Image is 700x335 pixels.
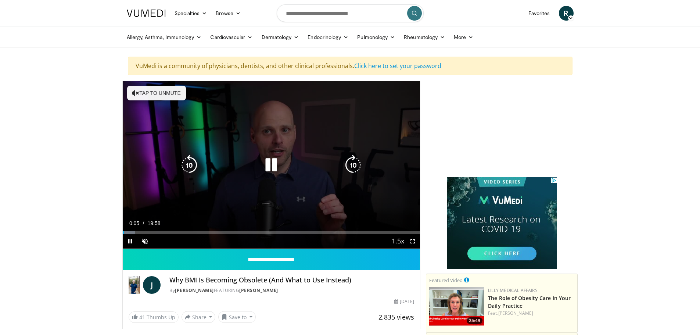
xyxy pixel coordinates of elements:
small: Featured Video [429,277,463,284]
img: e1208b6b-349f-4914-9dd7-f97803bdbf1d.png.150x105_q85_crop-smart_upscale.png [429,287,484,326]
h4: Why BMI Is Becoming Obsolete (And What to Use Instead) [169,276,414,284]
a: Specialties [170,6,212,21]
button: Save to [218,311,256,323]
div: VuMedi is a community of physicians, dentists, and other clinical professionals. [128,57,572,75]
img: Dr. Jordan Rennicke [129,276,140,294]
span: 2,835 views [378,313,414,321]
a: Rheumatology [399,30,449,44]
a: Endocrinology [303,30,353,44]
a: The Role of Obesity Care in Your Daily Practice [488,295,571,309]
span: 19:58 [148,220,161,226]
button: Share [182,311,216,323]
a: Browse [211,6,245,21]
div: [DATE] [394,298,414,305]
a: [PERSON_NAME] [175,287,214,293]
a: Pulmonology [353,30,399,44]
div: By FEATURING [169,287,414,294]
iframe: Advertisement [447,81,557,173]
input: Search topics, interventions [277,4,424,22]
span: / [143,220,144,226]
span: 25:49 [467,317,482,324]
a: [PERSON_NAME] [498,310,533,316]
video-js: Video Player [123,81,420,249]
div: Feat. [488,310,574,317]
a: 25:49 [429,287,484,326]
span: 41 [139,314,145,321]
a: [PERSON_NAME] [239,287,278,293]
button: Fullscreen [405,234,420,249]
img: VuMedi Logo [127,10,166,17]
div: Progress Bar [123,231,420,234]
button: Tap to unmute [127,86,186,100]
a: Lilly Medical Affairs [488,287,538,293]
a: J [143,276,161,294]
a: 41 Thumbs Up [129,311,179,323]
a: Click here to set your password [354,62,441,70]
a: Cardiovascular [206,30,257,44]
a: More [449,30,478,44]
a: Allergy, Asthma, Immunology [122,30,206,44]
button: Unmute [137,234,152,249]
span: 0:05 [129,220,139,226]
iframe: Advertisement [447,177,557,269]
a: Dermatology [257,30,304,44]
a: R [559,6,574,21]
button: Pause [123,234,137,249]
a: Favorites [524,6,554,21]
button: Playback Rate [391,234,405,249]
